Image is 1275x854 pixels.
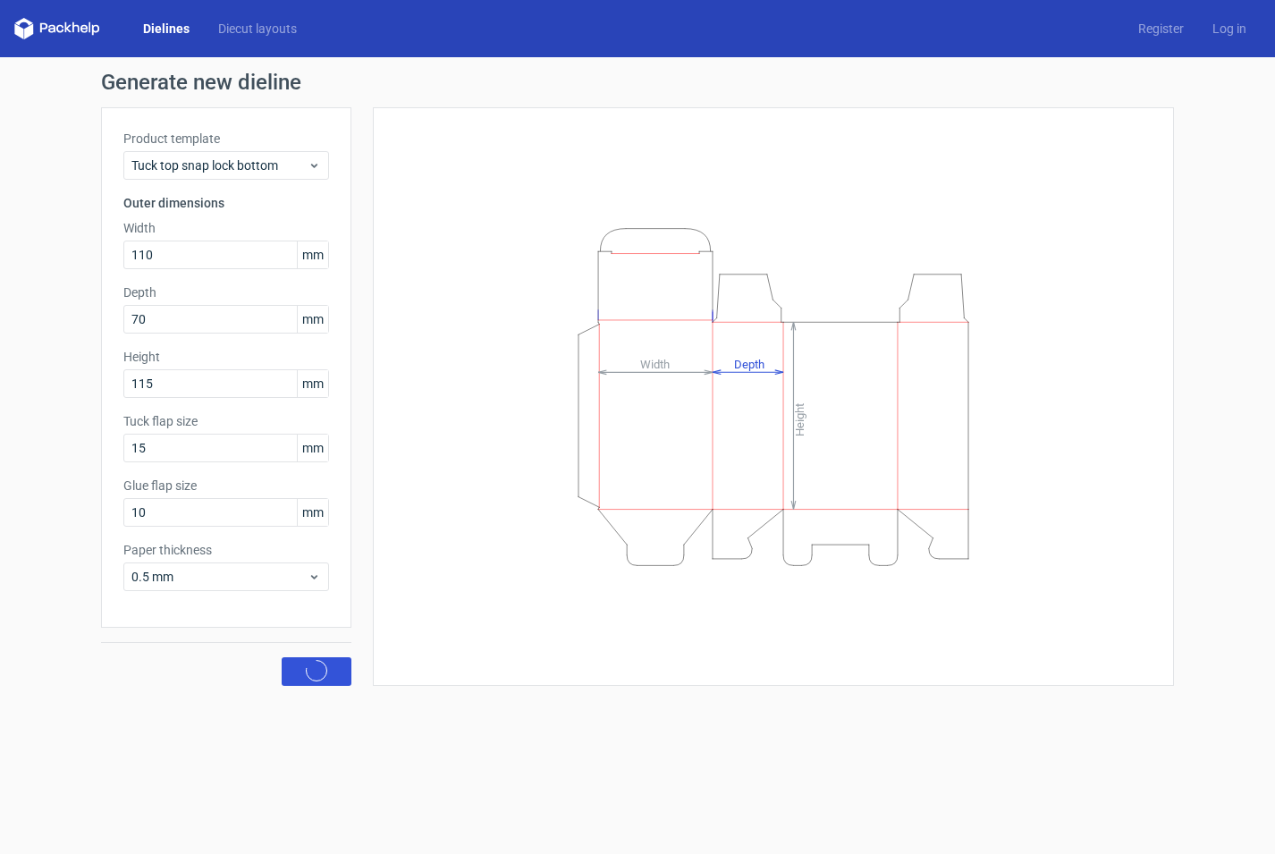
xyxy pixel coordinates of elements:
[123,283,329,301] label: Depth
[131,568,308,586] span: 0.5 mm
[1198,20,1261,38] a: Log in
[297,241,328,268] span: mm
[123,219,329,237] label: Width
[297,370,328,397] span: mm
[123,412,329,430] label: Tuck flap size
[204,20,311,38] a: Diecut layouts
[101,72,1174,93] h1: Generate new dieline
[640,357,670,370] tspan: Width
[734,357,764,370] tspan: Depth
[297,435,328,461] span: mm
[123,130,329,148] label: Product template
[123,194,329,212] h3: Outer dimensions
[123,541,329,559] label: Paper thickness
[131,156,308,174] span: Tuck top snap lock bottom
[123,477,329,495] label: Glue flap size
[297,499,328,526] span: mm
[129,20,204,38] a: Dielines
[793,402,806,435] tspan: Height
[1124,20,1198,38] a: Register
[123,348,329,366] label: Height
[297,306,328,333] span: mm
